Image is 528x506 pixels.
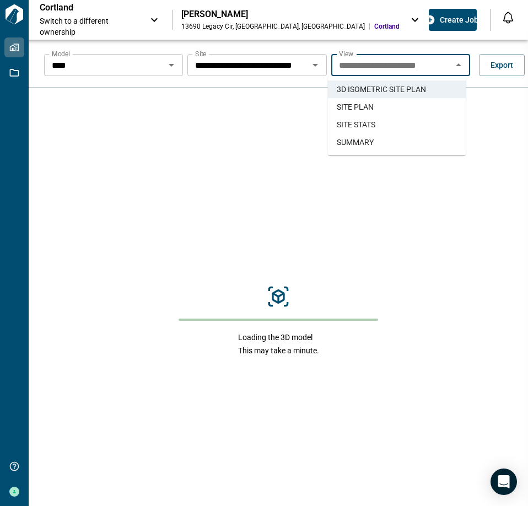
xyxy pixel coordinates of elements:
[491,469,517,495] div: Open Intercom Messenger
[499,9,517,26] button: Open notification feed
[491,60,513,71] span: Export
[238,345,319,356] span: This may take a minute.
[337,84,426,95] span: 3D ISOMETRIC SITE PLAN​
[339,49,353,58] label: View
[451,57,466,73] button: Close
[238,332,319,343] span: Loading the 3D model
[337,137,374,148] span: SUMMARY
[374,22,400,31] span: Cortland
[195,49,206,58] label: Site
[479,54,525,76] button: Export
[40,15,139,37] span: Switch to a different ownership
[164,57,179,73] button: Open
[337,119,375,130] span: SITE STATS
[40,2,139,13] p: Cortland
[52,49,70,58] label: Model
[429,9,477,31] button: Create Job
[181,22,365,31] div: 13690 Legacy Cir , [GEOGRAPHIC_DATA] , [GEOGRAPHIC_DATA]
[440,14,478,25] span: Create Job
[181,9,400,20] div: [PERSON_NAME]
[308,57,323,73] button: Open
[337,101,374,112] span: SITE PLAN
